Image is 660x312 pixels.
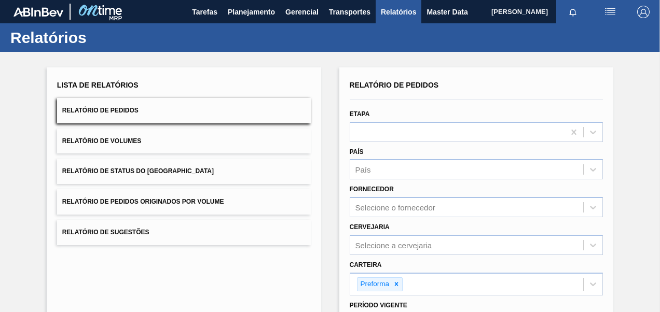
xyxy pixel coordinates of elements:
img: Logout [637,6,650,18]
button: Notificações [556,5,589,19]
h1: Relatórios [10,32,195,44]
label: País [350,148,364,155]
button: Relatório de Pedidos [57,98,311,123]
label: Etapa [350,110,370,118]
span: Relatórios [381,6,416,18]
img: TNhmsLtSVTkK8tSr43FrP2fwEKptu5GPRR3wAAAABJRU5ErkJggg== [13,7,63,17]
div: País [355,165,371,174]
span: Transportes [329,6,370,18]
label: Período Vigente [350,302,407,309]
img: userActions [604,6,616,18]
label: Cervejaria [350,223,390,231]
button: Relatório de Sugestões [57,220,311,245]
button: Relatório de Pedidos Originados por Volume [57,189,311,215]
div: Selecione a cervejaria [355,240,432,249]
label: Carteira [350,261,382,268]
span: Relatório de Volumes [62,137,141,145]
div: Selecione o fornecedor [355,203,435,212]
button: Relatório de Volumes [57,129,311,154]
div: Preforma [357,278,391,291]
span: Gerencial [285,6,319,18]
span: Tarefas [192,6,217,18]
span: Relatório de Sugestões [62,229,149,236]
span: Lista de Relatórios [57,81,139,89]
span: Relatório de Pedidos Originados por Volume [62,198,224,205]
span: Relatório de Pedidos [350,81,439,89]
span: Master Data [427,6,467,18]
label: Fornecedor [350,186,394,193]
span: Planejamento [228,6,275,18]
button: Relatório de Status do [GEOGRAPHIC_DATA] [57,159,311,184]
span: Relatório de Status do [GEOGRAPHIC_DATA] [62,167,214,175]
span: Relatório de Pedidos [62,107,139,114]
